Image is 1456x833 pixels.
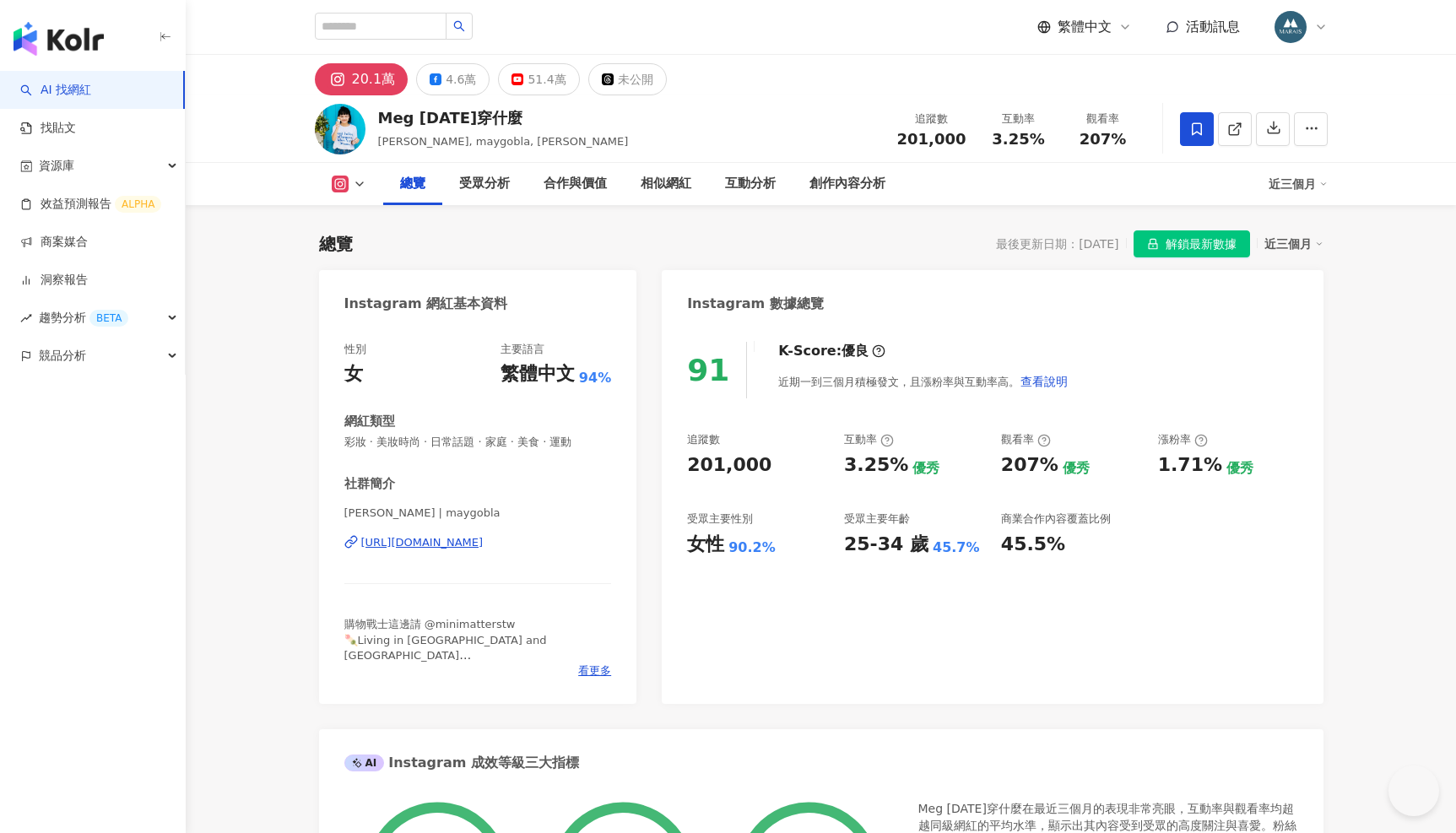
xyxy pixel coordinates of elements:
[778,365,1069,398] div: 近期一到三個月積極發文，且漲粉率與互動率高。
[20,312,32,324] span: rise
[20,120,76,137] a: 找貼文
[1001,532,1065,558] div: 45.5%
[687,511,753,527] div: 受眾主要性別
[1388,765,1439,816] iframe: Help Scout Beacon - Open
[416,63,490,95] button: 4.6萬
[1071,111,1135,127] div: 觀看率
[687,295,824,313] div: Instagram 數據總覽
[89,310,128,327] div: BETA
[1063,459,1090,478] div: 優秀
[687,532,724,558] div: 女性
[319,232,353,256] div: 總覽
[1058,18,1112,36] span: 繁體中文
[344,755,385,771] div: AI
[459,174,510,194] div: 受眾分析
[687,432,720,447] div: 追蹤數
[1147,238,1159,250] span: lock
[344,435,612,450] span: 彩妝 · 美妝時尚 · 日常話題 · 家庭 · 美食 · 運動
[344,754,579,772] div: Instagram 成效等級三大指標
[1020,375,1068,388] span: 查看說明
[987,111,1051,127] div: 互動率
[1186,19,1240,35] span: 活動訊息
[39,299,128,337] span: 趨勢分析
[618,68,653,91] div: 未公開
[912,459,939,478] div: 優秀
[897,111,966,127] div: 追蹤數
[20,234,88,251] a: 商案媒合
[725,174,776,194] div: 互動分析
[844,432,894,447] div: 互動率
[14,22,104,56] img: logo
[1001,452,1058,479] div: 207%
[498,63,579,95] button: 51.4萬
[20,196,161,213] a: 效益預測報告ALPHA
[361,535,484,550] div: [URL][DOMAIN_NAME]
[528,68,566,91] div: 51.4萬
[778,342,885,360] div: K-Score :
[344,475,395,493] div: 社群簡介
[897,130,966,148] span: 201,000
[315,104,365,154] img: KOL Avatar
[378,107,629,128] div: Meg [DATE]穿什麼
[39,147,74,185] span: 資源庫
[344,342,366,357] div: 性別
[588,63,667,95] button: 未公開
[544,174,607,194] div: 合作與價值
[687,452,771,479] div: 201,000
[344,506,612,521] span: [PERSON_NAME] | maygobla
[20,272,88,289] a: 洞察報告
[1264,233,1323,255] div: 近三個月
[20,82,91,99] a: searchAI 找網紅
[1001,511,1111,527] div: 商業合作內容覆蓋比例
[1134,230,1250,257] button: 解鎖最新數據
[344,295,508,313] div: Instagram 網紅基本資料
[501,361,575,387] div: 繁體中文
[344,535,612,550] a: [URL][DOMAIN_NAME]
[809,174,885,194] div: 創作內容分析
[578,663,611,679] span: 看更多
[344,361,363,387] div: 女
[1001,432,1051,447] div: 觀看率
[1226,459,1253,478] div: 優秀
[1158,452,1222,479] div: 1.71%
[1166,231,1237,258] span: 解鎖最新數據
[344,413,395,430] div: 網紅類型
[933,538,980,557] div: 45.7%
[844,532,928,558] div: 25-34 歲
[844,452,908,479] div: 3.25%
[1020,365,1069,398] button: 查看說明
[378,135,629,148] span: [PERSON_NAME], maygobla, [PERSON_NAME]
[842,342,869,360] div: 優良
[1269,170,1328,197] div: 近三個月
[1080,131,1127,148] span: 207%
[446,68,476,91] div: 4.6萬
[352,68,396,91] div: 20.1萬
[728,538,776,557] div: 90.2%
[39,337,86,375] span: 競品分析
[996,237,1118,251] div: 最後更新日期：[DATE]
[579,369,611,387] span: 94%
[315,63,409,95] button: 20.1萬
[844,511,910,527] div: 受眾主要年齡
[1275,11,1307,43] img: 358735463_652854033541749_1509380869568117342_n.jpg
[992,131,1044,148] span: 3.25%
[400,174,425,194] div: 總覽
[1158,432,1208,447] div: 漲粉率
[453,20,465,32] span: search
[641,174,691,194] div: 相似網紅
[344,618,558,707] span: 購物戰士這邊請 @minimatterstw 🍡Living in [GEOGRAPHIC_DATA] and [GEOGRAPHIC_DATA] ​📮[EMAIL_ADDRESS][DOMAI...
[687,353,729,387] div: 91
[501,342,544,357] div: 主要語言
